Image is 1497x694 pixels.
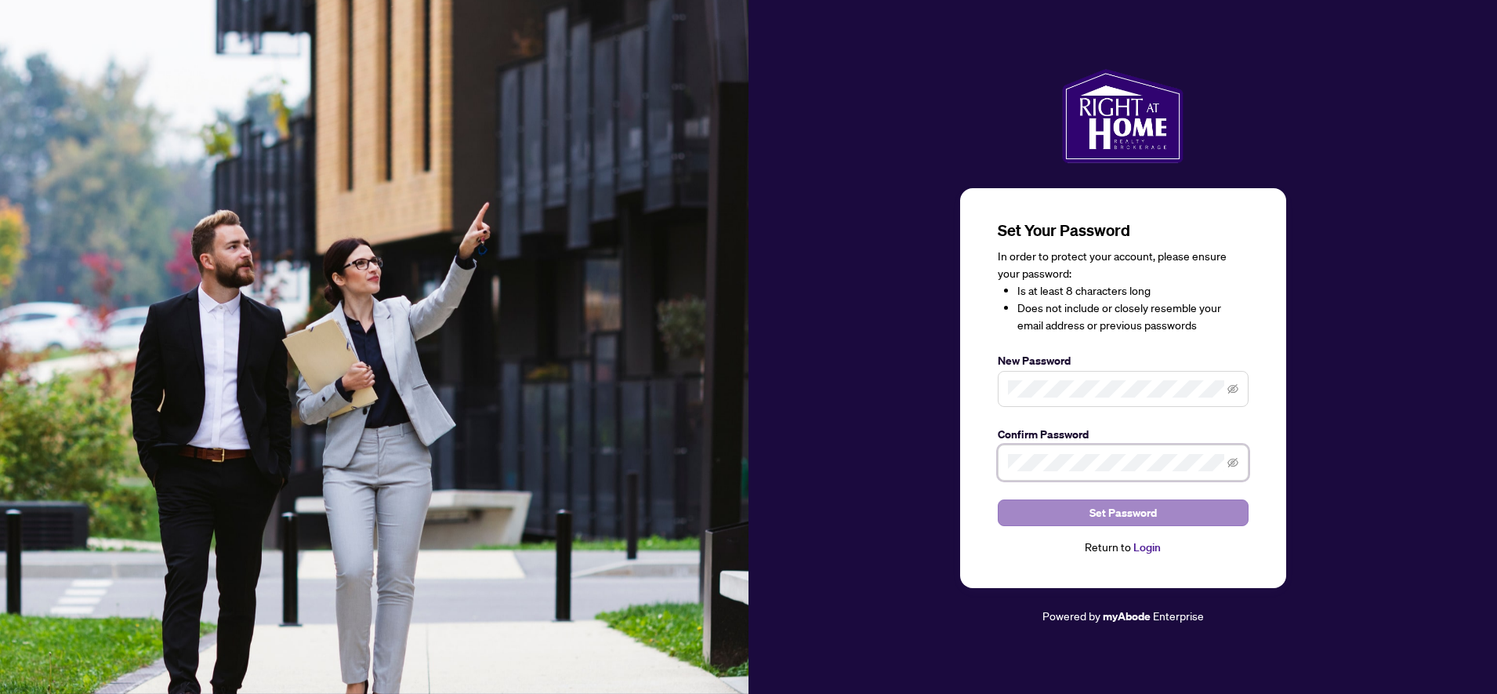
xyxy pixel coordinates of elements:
li: Is at least 8 characters long [1017,282,1249,300]
li: Does not include or closely resemble your email address or previous passwords [1017,300,1249,334]
span: Enterprise [1153,609,1204,623]
span: Set Password [1089,500,1157,525]
h3: Set Your Password [998,220,1249,242]
label: New Password [998,352,1249,369]
span: eye-invisible [1227,383,1238,394]
label: Confirm Password [998,426,1249,443]
span: Powered by [1042,609,1100,623]
a: myAbode [1103,608,1151,625]
img: ma-logo [1062,69,1183,163]
span: eye-invisible [1227,457,1238,468]
a: Login [1133,540,1161,554]
div: Return to [998,539,1249,557]
div: In order to protect your account, please ensure your password: [998,248,1249,334]
button: Set Password [998,500,1249,526]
